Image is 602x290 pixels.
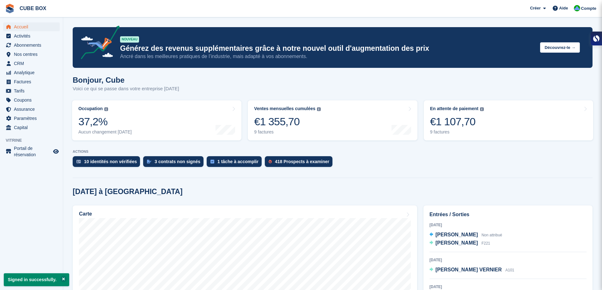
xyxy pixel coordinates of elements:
a: menu [3,59,60,68]
span: Accueil [14,22,52,31]
p: Signed in successfully. [4,273,69,286]
a: Occupation 37,2% Aucun changement [DATE] [72,100,241,140]
span: [PERSON_NAME] VERNIER [435,267,502,272]
span: F221 [482,241,490,246]
span: Vitrine [6,137,63,144]
div: 3 contrats non signés [155,159,200,164]
span: Aide [559,5,568,11]
div: Ventes mensuelles cumulées [254,106,315,111]
p: Voici ce qui se passe dans votre entreprise [DATE] [73,85,179,92]
img: icon-info-grey-7440780725fd019a000dd9b08b2336e03edf1995a4989e88bcd33f0948082b44.svg [104,107,108,111]
div: 37,2% [78,115,132,128]
a: 10 identités non vérifiées [73,156,143,170]
button: Découvrez-le → [540,42,580,53]
h2: [DATE] à [GEOGRAPHIC_DATA] [73,187,183,196]
div: [DATE] [429,257,587,263]
div: 418 Prospects à examiner [275,159,329,164]
div: Aucun changement [DATE] [78,129,132,135]
div: Occupation [78,106,103,111]
img: Cube Box [574,5,580,11]
span: CRM [14,59,52,68]
span: A101 [505,268,514,272]
a: menu [3,86,60,95]
div: En attente de paiement [430,106,478,111]
img: contract_signature_icon-13c848040528278c33f63329250d36e43548de30e8caae1d1a13099fd9432cc5.svg [147,160,151,163]
span: Tarifs [14,86,52,95]
a: menu [3,41,60,50]
div: €1 355,70 [254,115,321,128]
div: €1 107,70 [430,115,484,128]
div: [DATE] [429,222,587,228]
a: En attente de paiement €1 107,70 9 factures [424,100,593,140]
div: [DATE] [429,284,587,290]
a: menu [3,68,60,77]
a: menu [3,96,60,104]
span: Capital [14,123,52,132]
span: Compte [581,5,596,12]
span: [PERSON_NAME] [435,240,478,246]
div: 10 identités non vérifiées [84,159,137,164]
span: Analytique [14,68,52,77]
p: ACTIONS [73,150,593,154]
h2: Carte [79,211,92,217]
p: Ancré dans les meilleures pratiques de l’industrie, mais adapté à vos abonnements. [120,53,535,60]
a: [PERSON_NAME] F221 [429,239,490,247]
span: Non attribué [482,233,502,237]
a: Boutique d'aperçu [52,148,60,155]
span: [PERSON_NAME] [435,232,478,237]
h2: Entrées / Sorties [429,211,587,218]
img: icon-info-grey-7440780725fd019a000dd9b08b2336e03edf1995a4989e88bcd33f0948082b44.svg [480,107,484,111]
span: Nos centres [14,50,52,59]
img: price-adjustments-announcement-icon-8257ccfd72463d97f412b2fc003d46551f7dbcb40ab6d574587a9cd5c0d94... [76,26,120,62]
a: menu [3,105,60,114]
a: menu [3,114,60,123]
div: 9 factures [254,129,321,135]
span: Portail de réservation [14,145,52,158]
span: Assurance [14,105,52,114]
img: verify_identity-adf6edd0f0f0b5bbfe63781bf79b02c33cf7c696d77639b501bdc392416b5a36.svg [76,160,81,163]
img: icon-info-grey-7440780725fd019a000dd9b08b2336e03edf1995a4989e88bcd33f0948082b44.svg [317,107,321,111]
p: Générez des revenus supplémentaires grâce à notre nouvel outil d'augmentation des prix [120,44,535,53]
a: menu [3,123,60,132]
a: Ventes mensuelles cumulées €1 355,70 9 factures [248,100,417,140]
a: menu [3,50,60,59]
a: [PERSON_NAME] VERNIER A101 [429,266,514,274]
img: stora-icon-8386f47178a22dfd0bd8f6a31ec36ba5ce8667c1dd55bd0f319d3a0aa187defe.svg [5,4,15,13]
a: 418 Prospects à examiner [265,156,336,170]
div: 9 factures [430,129,484,135]
a: [PERSON_NAME] Non attribué [429,231,502,239]
span: Coupons [14,96,52,104]
span: Abonnements [14,41,52,50]
img: task-75834270c22a3079a89374b754ae025e5fb1db73e45f91037f5363f120a921f8.svg [210,160,214,163]
a: 1 tâche à accomplir [207,156,265,170]
a: menu [3,145,60,158]
div: 1 tâche à accomplir [217,159,258,164]
img: prospect-51fa495bee0391a8d652442698ab0144808aea92771e9ea1ae160a38d050c398.svg [269,160,272,163]
a: menu [3,32,60,40]
h1: Bonjour, Cube [73,76,179,84]
a: menu [3,22,60,31]
div: NOUVEAU [120,36,139,43]
a: 3 contrats non signés [143,156,207,170]
a: CUBE BOX [17,3,49,14]
span: Activités [14,32,52,40]
span: Paramètres [14,114,52,123]
span: Créer [530,5,541,11]
span: Factures [14,77,52,86]
a: menu [3,77,60,86]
